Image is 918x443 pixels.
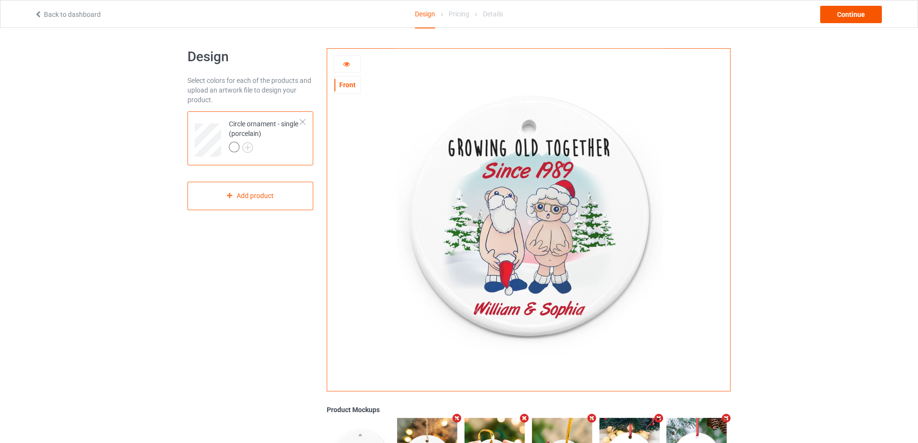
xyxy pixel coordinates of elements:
[483,0,503,27] div: Details
[242,142,253,153] img: svg+xml;base64,PD94bWwgdmVyc2lvbj0iMS4wIiBlbmNvZGluZz0iVVRGLTgiPz4KPHN2ZyB3aWR0aD0iMjJweCIgaGVpZ2...
[519,413,531,423] i: Remove mockup
[415,0,435,28] div: Design
[334,80,360,90] div: Front
[229,119,301,152] div: Circle ornament - single (porcelain)
[187,76,313,105] div: Select colors for each of the products and upload an artwork file to design your product.
[653,413,665,423] i: Remove mockup
[327,405,731,415] div: Product Mockups
[720,413,732,423] i: Remove mockup
[187,111,313,165] div: Circle ornament - single (porcelain)
[187,48,313,66] h1: Design
[449,0,469,27] div: Pricing
[451,413,463,423] i: Remove mockup
[34,11,101,18] a: Back to dashboard
[585,413,598,423] i: Remove mockup
[187,182,313,210] div: Add product
[820,6,882,23] div: Continue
